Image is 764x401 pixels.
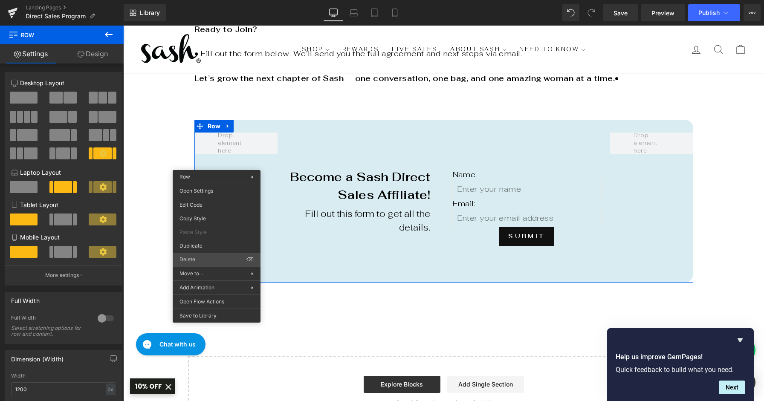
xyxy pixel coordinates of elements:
a: Landing Pages [26,4,124,11]
div: Dimension (Width) [11,351,64,363]
div: Fill out this form to get all the details. [154,178,307,208]
p: More settings [45,271,79,279]
span: Duplicate [179,242,254,250]
span: Row [9,26,94,44]
a: Desktop [323,4,344,21]
a: Expand / Collapse [99,94,110,107]
div: Width [11,373,116,379]
strong: Let’s grow the next chapter of Sash — one conversation, one bag, and one amazing woman at a time.• [71,48,496,58]
div: Full Width [11,314,89,323]
button: Publish [688,4,740,21]
span: Open Settings [179,187,254,195]
button: More [744,4,761,21]
p: Laptop Layout [11,168,116,177]
button: Submit [376,202,431,220]
p: Email: [329,173,478,183]
span: Library [140,9,160,17]
p: Name: [329,144,478,154]
a: Laptop [344,4,364,21]
a: Preview [641,4,685,21]
span: ⌫ [246,256,254,263]
button: More settings [5,265,122,285]
span: Delete [179,256,246,263]
p: Tablet Layout [11,200,116,209]
iframe: Gorgias live chat messenger [9,305,85,333]
div: Full Width [11,292,40,304]
button: Next question [719,381,745,394]
span: Move to... [179,270,251,277]
span: Copy Style [179,215,254,222]
input: Enter your name [329,154,478,173]
p: • Fill out the form below. We’ll send you the full agreement and next steps via email. [71,22,570,35]
input: auto [11,382,116,396]
span: Direct Sales Program [26,13,86,20]
button: Redo [583,4,600,21]
div: Select stretching options for row and content. [11,325,88,337]
div: Help us improve GemPages! [616,335,745,394]
a: Explore Blocks [240,350,317,367]
span: Publish [698,9,720,16]
input: Enter your email address [329,183,478,202]
a: Design [62,44,124,63]
p: Mobile Layout [11,233,116,242]
a: Tablet [364,4,385,21]
span: Preview [651,9,674,17]
span: Edit Code [179,201,254,209]
span: Row [179,173,190,180]
p: Quick feedback to build what you need. [616,366,745,374]
h2: Help us improve GemPages! [616,352,745,362]
span: Paste Style [179,228,254,236]
span: Add Animation [179,284,251,291]
button: Hide survey [735,335,745,345]
div: Become a Sash Direct Sales Affiliate! [154,142,307,178]
span: Row [82,94,100,107]
a: New Library [124,4,166,21]
p: or Drag & Drop elements from left sidebar [78,374,563,380]
div: px [106,384,115,395]
span: Save to Library [179,312,254,320]
a: Add Single Section [324,350,401,367]
p: Desktop Layout [11,78,116,87]
a: Mobile [385,4,405,21]
span: Open Flow Actions [179,298,254,306]
button: Undo [562,4,579,21]
span: Save [614,9,628,17]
